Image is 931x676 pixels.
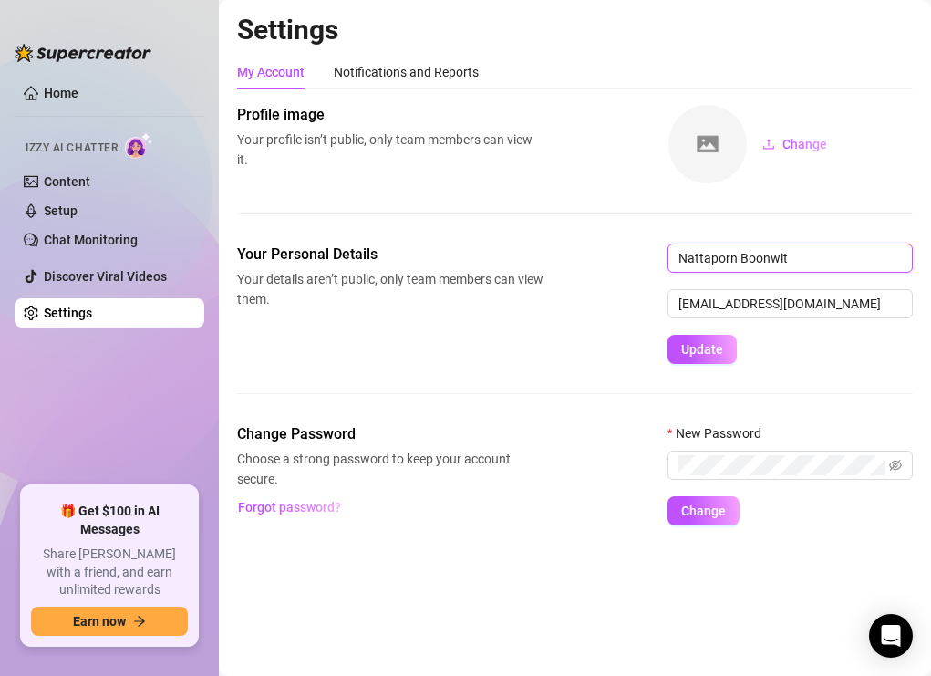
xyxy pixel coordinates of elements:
button: Change [667,496,740,525]
button: Earn nowarrow-right [31,607,188,636]
span: arrow-right [133,615,146,628]
input: New Password [678,455,885,475]
input: Enter name [667,244,913,273]
input: Enter new email [667,289,913,318]
div: My Account [237,62,305,82]
span: eye-invisible [889,459,902,472]
span: Forgot password? [238,500,341,515]
a: Chat Monitoring [44,233,138,247]
label: New Password [667,423,773,443]
span: Your Personal Details [237,244,543,265]
button: Change [748,130,842,159]
span: Update [681,342,723,357]
span: Earn now [73,614,126,629]
span: Your details aren’t public, only team members can view them. [237,269,543,309]
a: Discover Viral Videos [44,269,167,284]
h2: Settings [237,13,913,47]
span: Choose a strong password to keep your account secure. [237,449,543,489]
div: Notifications and Reports [334,62,479,82]
span: Izzy AI Chatter [26,140,118,157]
span: Profile image [237,104,543,126]
div: Open Intercom Messenger [869,614,913,658]
span: 🎁 Get $100 in AI Messages [31,503,188,538]
span: Your profile isn’t public, only team members can view it. [237,130,543,170]
button: Update [667,335,737,364]
img: square-placeholder.png [668,105,747,183]
a: Setup [44,203,78,218]
span: Change [782,137,827,151]
a: Home [44,86,78,100]
span: Share [PERSON_NAME] with a friend, and earn unlimited rewards [31,546,188,599]
span: upload [762,138,775,151]
img: AI Chatter [125,132,153,159]
img: logo-BBDzfeDw.svg [15,44,151,62]
span: Change [681,504,726,518]
button: Forgot password? [237,493,341,522]
span: Change Password [237,423,543,445]
a: Content [44,174,90,189]
a: Settings [44,306,92,320]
